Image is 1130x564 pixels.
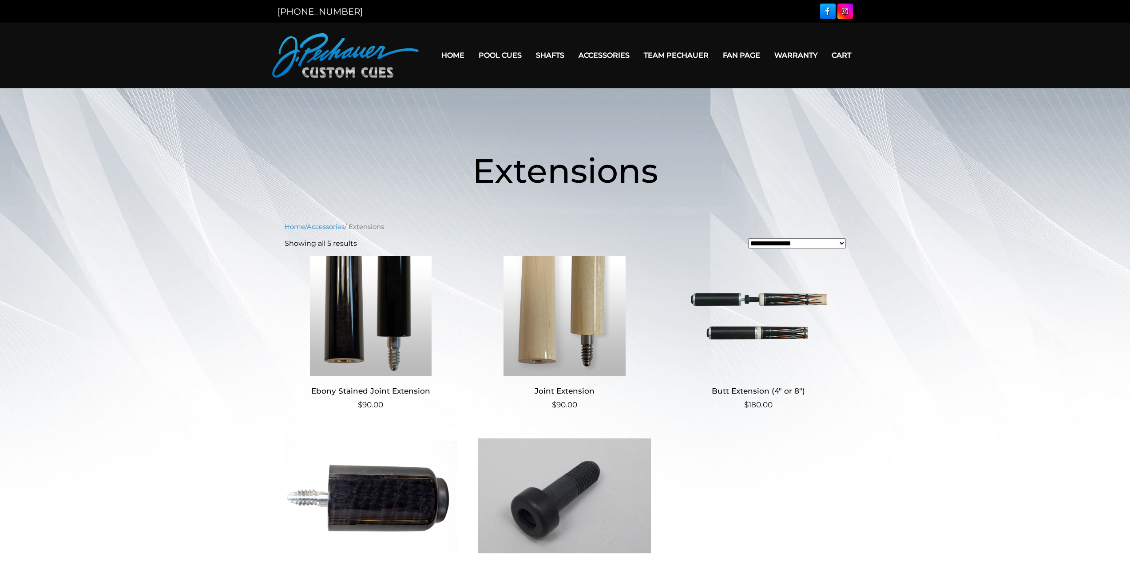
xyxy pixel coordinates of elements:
[716,44,767,67] a: Fan Page
[552,400,556,409] span: $
[571,44,637,67] a: Accessories
[285,222,846,232] nav: Breadcrumb
[472,150,658,191] span: Extensions
[529,44,571,67] a: Shafts
[748,238,846,248] select: Shop order
[825,44,858,67] a: Cart
[285,223,305,231] a: Home
[434,44,472,67] a: Home
[307,223,345,231] a: Accessories
[744,400,749,409] span: $
[358,400,362,409] span: $
[767,44,825,67] a: Warranty
[278,6,363,17] a: [PHONE_NUMBER]
[672,256,845,411] a: Butt Extension (4″ or 8″) $180.00
[637,44,716,67] a: Team Pechauer
[285,256,457,376] img: Ebony Stained Joint Extension
[478,436,651,556] img: Butt Extension Plug
[672,256,845,376] img: Butt Extension (4" or 8")
[272,33,419,78] img: Pechauer Custom Cues
[358,400,383,409] bdi: 90.00
[478,256,651,411] a: Joint Extension $90.00
[478,383,651,399] h2: Joint Extension
[552,400,577,409] bdi: 90.00
[478,256,651,376] img: Joint Extension
[285,383,457,399] h2: Ebony Stained Joint Extension
[285,256,457,411] a: Ebony Stained Joint Extension $90.00
[672,383,845,399] h2: Butt Extension (4″ or 8″)
[472,44,529,67] a: Pool Cues
[285,436,457,556] img: 2" Butt Extension
[285,238,357,249] p: Showing all 5 results
[744,400,773,409] bdi: 180.00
